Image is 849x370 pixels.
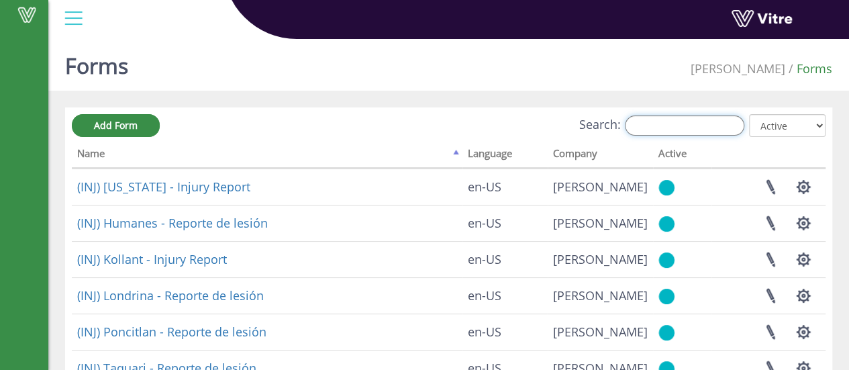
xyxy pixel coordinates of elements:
span: 379 [553,287,648,304]
th: Company [548,143,653,169]
a: (INJ) Poncitlan - Reporte de lesión [77,324,266,340]
span: 379 [691,60,785,77]
span: 379 [553,251,648,267]
li: Forms [785,60,832,78]
input: Search: [625,115,744,136]
td: en-US [462,277,547,314]
a: (INJ) Londrina - Reporte de lesión [77,287,264,304]
span: 379 [553,324,648,340]
img: yes [658,324,675,341]
span: 379 [553,215,648,231]
a: (INJ) Kollant - Injury Report [77,251,227,267]
td: en-US [462,241,547,277]
h1: Forms [65,34,128,91]
td: en-US [462,314,547,350]
span: 379 [553,179,648,195]
img: yes [658,216,675,232]
span: Add Form [94,119,138,132]
td: en-US [462,205,547,241]
a: (INJ) [US_STATE] - Injury Report [77,179,250,195]
th: Name: activate to sort column descending [72,143,462,169]
img: yes [658,179,675,196]
a: (INJ) Humanes - Reporte de lesión [77,215,268,231]
img: yes [658,288,675,305]
a: Add Form [72,114,160,137]
th: Language [462,143,547,169]
label: Search: [579,115,744,136]
td: en-US [462,169,547,205]
img: yes [658,252,675,269]
th: Active [653,143,711,169]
